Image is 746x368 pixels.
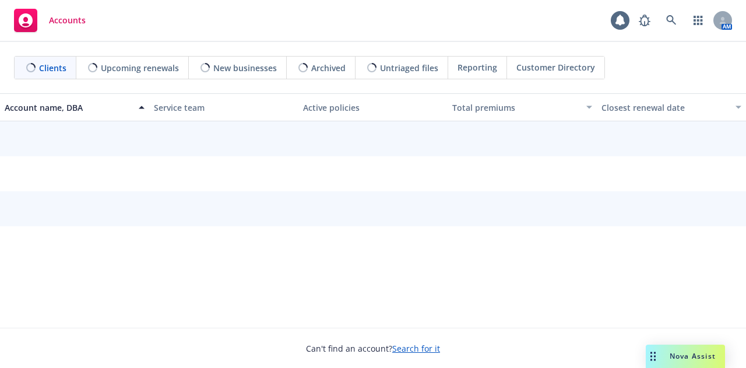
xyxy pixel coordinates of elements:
div: Total premiums [452,101,579,114]
button: Service team [149,93,298,121]
span: New businesses [213,62,277,74]
span: Nova Assist [670,351,716,361]
button: Closest renewal date [597,93,746,121]
span: Upcoming renewals [101,62,179,74]
div: Closest renewal date [601,101,729,114]
button: Nova Assist [646,345,725,368]
a: Search for it [392,343,440,354]
span: Clients [39,62,66,74]
button: Total premiums [448,93,597,121]
a: Switch app [687,9,710,32]
div: Drag to move [646,345,660,368]
a: Report a Bug [633,9,656,32]
span: Untriaged files [380,62,438,74]
div: Service team [154,101,294,114]
a: Accounts [9,4,90,37]
span: Accounts [49,16,86,25]
span: Archived [311,62,346,74]
div: Active policies [303,101,443,114]
button: Active policies [298,93,448,121]
a: Search [660,9,683,32]
span: Customer Directory [516,61,595,73]
span: Can't find an account? [306,342,440,355]
div: Account name, DBA [5,101,132,114]
span: Reporting [458,61,497,73]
